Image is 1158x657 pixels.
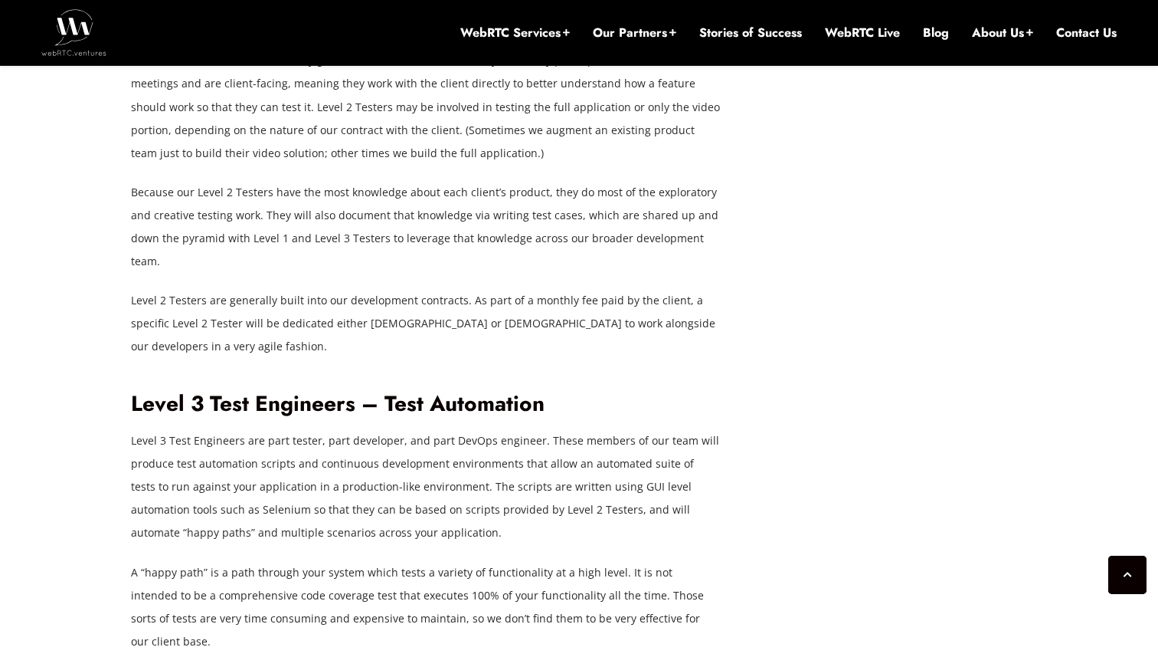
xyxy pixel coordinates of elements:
[825,25,900,41] a: WebRTC Live
[131,289,721,358] p: Level 2 Testers are generally built into our development contracts. As part of a monthly fee paid...
[972,25,1033,41] a: About Us
[593,25,676,41] a: Our Partners
[131,181,721,273] p: Because our Level 2 Testers have the most knowledge about each client’s product, they do most of ...
[131,391,721,418] h2: Level 3 Test Engineers – Test Automation
[131,3,721,165] p: Our Level 2 Testers are also manual testers, but they have more direct knowledge of our clients’ ...
[699,25,802,41] a: Stories of Success
[923,25,949,41] a: Blog
[131,561,721,653] p: A “happy path” is a path through your system which tests a variety of functionality at a high lev...
[460,25,570,41] a: WebRTC Services
[41,9,106,55] img: WebRTC.ventures
[131,429,721,544] p: Level 3 Test Engineers are part tester, part developer, and part DevOps engineer. These members o...
[1056,25,1117,41] a: Contact Us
